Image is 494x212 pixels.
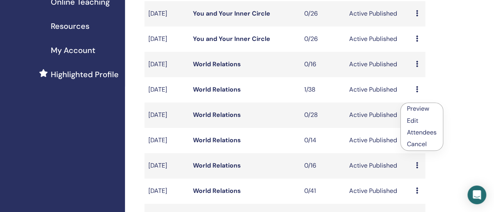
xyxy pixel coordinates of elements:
[300,128,345,153] td: 0/14
[407,128,437,136] a: Attendees
[144,77,189,102] td: [DATE]
[345,102,412,128] td: Active Published
[407,140,437,149] p: Cancel
[193,9,270,18] a: You and Your Inner Circle
[300,153,345,178] td: 0/16
[144,1,189,26] td: [DATE]
[193,161,241,170] a: World Relations
[407,117,418,125] a: Edit
[300,102,345,128] td: 0/28
[193,111,241,119] a: World Relations
[144,26,189,52] td: [DATE]
[193,35,270,43] a: You and Your Inner Circle
[51,44,95,56] span: My Account
[144,52,189,77] td: [DATE]
[300,77,345,102] td: 1/38
[193,187,241,195] a: World Relations
[144,102,189,128] td: [DATE]
[193,60,241,68] a: World Relations
[407,104,429,113] a: Preview
[144,128,189,153] td: [DATE]
[300,26,345,52] td: 0/26
[345,128,412,153] td: Active Published
[345,1,412,26] td: Active Published
[300,1,345,26] td: 0/26
[345,26,412,52] td: Active Published
[345,178,412,204] td: Active Published
[345,153,412,178] td: Active Published
[144,153,189,178] td: [DATE]
[51,69,119,80] span: Highlighted Profile
[467,185,486,204] div: Open Intercom Messenger
[51,20,89,32] span: Resources
[193,136,241,144] a: World Relations
[144,178,189,204] td: [DATE]
[300,52,345,77] td: 0/16
[300,178,345,204] td: 0/41
[345,77,412,102] td: Active Published
[193,85,241,94] a: World Relations
[345,52,412,77] td: Active Published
